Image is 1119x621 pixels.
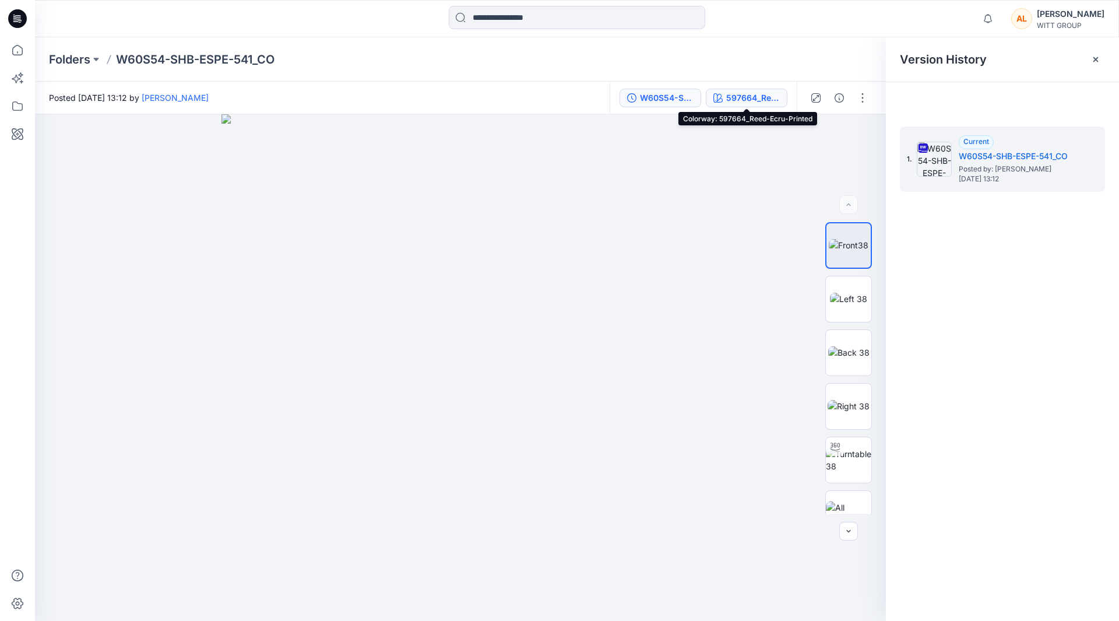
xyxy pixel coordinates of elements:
img: Back 38 [828,346,870,359]
img: eyJhbGciOiJIUzI1NiIsImtpZCI6IjAiLCJzbHQiOiJzZXMiLCJ0eXAiOiJKV1QifQ.eyJkYXRhIjp7InR5cGUiOiJzdG9yYW... [221,114,699,621]
img: W60S54-SHB-ESPE-541_CO [917,142,952,177]
span: Posted [DATE] 13:12 by [49,92,209,104]
span: Current [963,137,989,146]
span: Posted by: Phillip Ackermann [959,163,1075,175]
span: Version History [900,52,987,66]
div: AL [1011,8,1032,29]
div: 597664_Reed-Ecru-Printed [726,92,780,104]
img: Front38 [829,239,868,251]
button: Close [1091,55,1100,64]
img: Right 38 [828,400,870,412]
img: Left 38 [830,293,867,305]
div: [PERSON_NAME] [1037,7,1104,21]
button: 597664_Reed-Ecru-Printed [706,89,787,107]
img: All colorways [826,501,871,526]
button: W60S54-SHB-ESPE-541_CO [620,89,701,107]
span: 1. [907,154,912,164]
div: W60S54-SHB-ESPE-541_CO [640,92,694,104]
a: Folders [49,51,90,68]
span: [DATE] 13:12 [959,175,1075,183]
div: WITT GROUP [1037,21,1104,30]
p: W60S54-SHB-ESPE-541_CO [116,51,275,68]
h5: W60S54-SHB-ESPE-541_CO [959,149,1075,163]
a: [PERSON_NAME] [142,93,209,103]
img: Turntable 38 [826,448,871,472]
button: Details [830,89,849,107]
